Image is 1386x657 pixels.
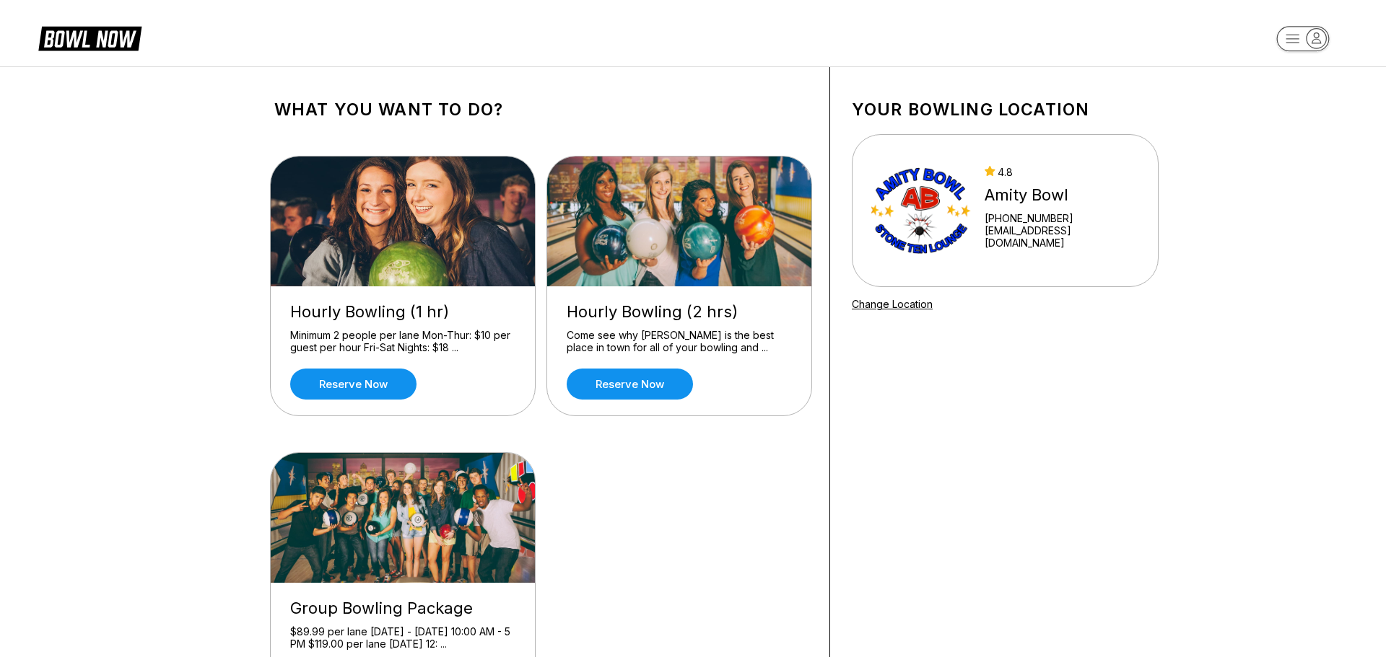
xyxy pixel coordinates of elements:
[274,100,808,120] h1: What you want to do?
[290,369,417,400] a: Reserve now
[567,302,792,322] div: Hourly Bowling (2 hrs)
[852,100,1159,120] h1: Your bowling location
[985,185,1139,205] div: Amity Bowl
[547,156,813,286] img: Hourly Bowling (2 hrs)
[290,302,515,322] div: Hourly Bowling (1 hr)
[290,329,515,354] div: Minimum 2 people per lane Mon-Thur: $10 per guest per hour Fri-Sat Nights: $18 ...
[871,156,972,265] img: Amity Bowl
[271,156,536,286] img: Hourly Bowling (1 hr)
[985,224,1139,249] a: [EMAIL_ADDRESS][DOMAIN_NAME]
[290,599,515,618] div: Group Bowling Package
[985,212,1139,224] div: [PHONE_NUMBER]
[852,298,933,310] a: Change Location
[271,453,536,583] img: Group Bowling Package
[290,625,515,651] div: $89.99 per lane [DATE] - [DATE] 10:00 AM - 5 PM $119.00 per lane [DATE] 12: ...
[567,369,693,400] a: Reserve now
[985,166,1139,178] div: 4.8
[567,329,792,354] div: Come see why [PERSON_NAME] is the best place in town for all of your bowling and ...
